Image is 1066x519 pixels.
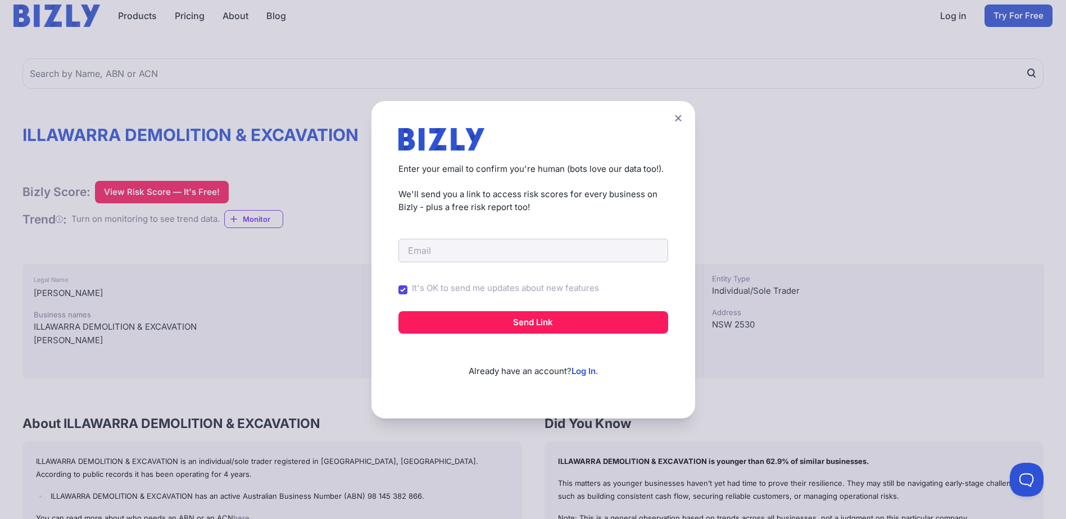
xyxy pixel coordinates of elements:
label: It's OK to send me updates about new features [412,282,599,295]
p: Already have an account? . [398,347,668,378]
p: We'll send you a link to access risk scores for every business on Bizly - plus a free risk report... [398,188,668,213]
a: Log In [571,366,596,376]
input: Email [398,239,668,262]
button: Send Link [398,311,668,334]
p: Enter your email to confirm you're human (bots love our data too!). [398,163,668,176]
iframe: Toggle Customer Support [1010,463,1044,497]
img: bizly_logo.svg [398,128,485,151]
